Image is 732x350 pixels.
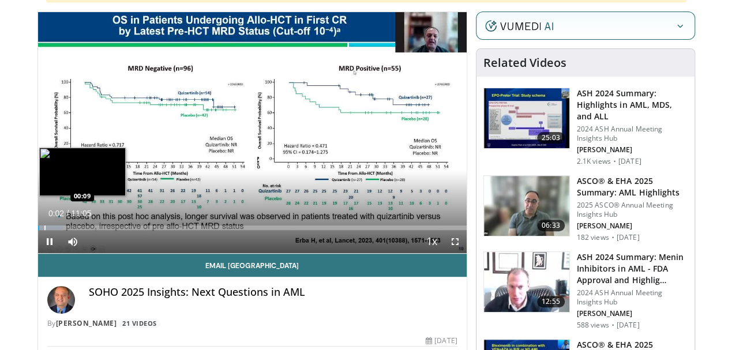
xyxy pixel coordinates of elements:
p: 2025 ASCO® Annual Meeting Insights Hub [577,201,688,219]
h3: ASH 2024 Summary: Highlights in AML, MDS, and ALL [577,88,688,122]
button: Pause [38,230,61,253]
p: [PERSON_NAME] [577,221,688,231]
p: 2024 ASH Annual Meeting Insights Hub [577,125,688,143]
a: [PERSON_NAME] [56,318,117,328]
p: 588 views [577,321,609,330]
span: 0:02 [48,209,64,218]
img: e0d6d66e-d31d-406c-bdb1-2d0c2ef065c3.150x105_q85_crop-smart_upscale.jpg [484,252,569,312]
h3: ASCO® & EHA 2025 Summary: AML Highlights [577,175,688,198]
p: 2024 ASH Annual Meeting Insights Hub [577,288,688,307]
a: 06:33 ASCO® & EHA 2025 Summary: AML Highlights 2025 ASCO® Annual Meeting Insights Hub [PERSON_NAM... [483,175,688,242]
h4: SOHO 2025 Insights: Next Questions in AML [89,286,457,299]
span: 06:33 [537,220,565,231]
button: Mute [61,230,84,253]
p: [DATE] [617,321,640,330]
img: Avatar [47,286,75,314]
span: 12:55 [537,296,565,307]
a: Email [GEOGRAPHIC_DATA] [38,254,467,277]
span: 25:03 [537,132,565,144]
a: 21 Videos [119,319,161,329]
div: By [47,318,457,329]
p: [DATE] [617,233,640,242]
div: · [611,233,614,242]
img: 1e7f9e8e-072e-43de-9e46-c0f1e1bd364e.150x105_q85_crop-smart_upscale.jpg [484,176,569,236]
h4: Related Videos [483,56,566,70]
a: 12:55 ASH 2024 Summary: Menin Inhibitors in AML - FDA Approval and Highlig… 2024 ASH Annual Meeti... [483,251,688,330]
p: [DATE] [618,157,641,166]
a: 25:03 ASH 2024 Summary: Highlights in AML, MDS, and ALL 2024 ASH Annual Meeting Insights Hub [PER... [483,88,688,166]
div: Progress Bar [38,225,467,230]
p: [PERSON_NAME] [577,145,688,155]
span: / [67,209,69,218]
p: 2.1K views [577,157,611,166]
button: Playback Rate [421,230,444,253]
h3: ASH 2024 Summary: Menin Inhibitors in AML - FDA Approval and Highlig… [577,251,688,286]
span: 11:05 [71,209,91,218]
video-js: Video Player [38,12,467,254]
div: · [611,321,614,330]
img: 09e014a9-d433-4d89-b240-0b9e019fa8dc.150x105_q85_crop-smart_upscale.jpg [484,88,569,148]
p: [PERSON_NAME] [577,309,688,318]
img: image.jpeg [39,148,126,196]
p: 182 views [577,233,609,242]
img: vumedi-ai-logo.v2.svg [485,20,553,32]
button: Fullscreen [444,230,467,253]
div: · [613,157,616,166]
div: [DATE] [426,336,457,346]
